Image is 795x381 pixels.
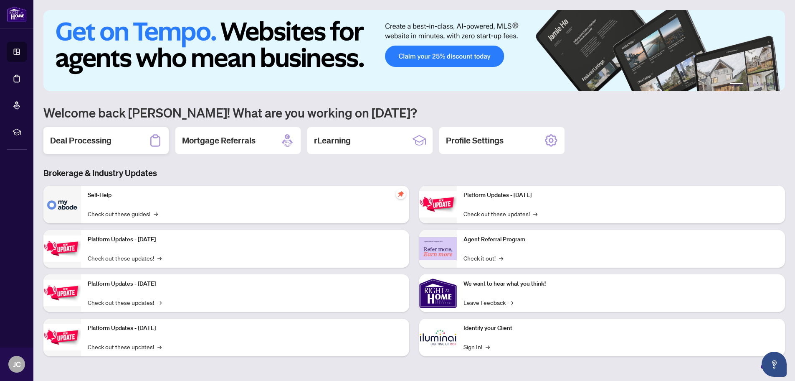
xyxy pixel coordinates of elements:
[50,135,111,146] h2: Deal Processing
[760,83,763,86] button: 4
[446,135,504,146] h2: Profile Settings
[419,319,457,356] img: Identify your Client
[182,135,256,146] h2: Mortgage Referrals
[88,298,162,307] a: Check out these updates!→
[730,83,743,86] button: 1
[43,10,785,91] img: Slide 0
[43,167,785,179] h3: Brokerage & Industry Updates
[157,298,162,307] span: →
[509,298,513,307] span: →
[499,253,503,263] span: →
[463,191,778,200] p: Platform Updates - [DATE]
[463,324,778,333] p: Identify your Client
[463,279,778,289] p: We want to hear what you think!
[88,279,403,289] p: Platform Updates - [DATE]
[396,189,406,199] span: pushpin
[753,83,757,86] button: 3
[154,209,158,218] span: →
[43,186,81,223] img: Self-Help
[43,324,81,350] img: Platform Updates - July 8, 2025
[747,83,750,86] button: 2
[157,253,162,263] span: →
[43,280,81,306] img: Platform Updates - July 21, 2025
[463,253,503,263] a: Check it out!→
[767,83,770,86] button: 5
[419,191,457,217] img: Platform Updates - June 23, 2025
[486,342,490,351] span: →
[88,342,162,351] a: Check out these updates!→
[419,274,457,312] img: We want to hear what you think!
[88,209,158,218] a: Check out these guides!→
[43,105,785,120] h1: Welcome back [PERSON_NAME]! What are you working on [DATE]?
[43,235,81,262] img: Platform Updates - September 16, 2025
[88,324,403,333] p: Platform Updates - [DATE]
[88,235,403,244] p: Platform Updates - [DATE]
[314,135,351,146] h2: rLearning
[419,237,457,260] img: Agent Referral Program
[463,298,513,307] a: Leave Feedback→
[533,209,537,218] span: →
[13,358,21,370] span: JC
[157,342,162,351] span: →
[773,83,777,86] button: 6
[463,342,490,351] a: Sign In!→
[88,253,162,263] a: Check out these updates!→
[7,6,27,22] img: logo
[463,209,537,218] a: Check out these updates!→
[88,191,403,200] p: Self-Help
[762,352,787,377] button: Open asap
[463,235,778,244] p: Agent Referral Program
